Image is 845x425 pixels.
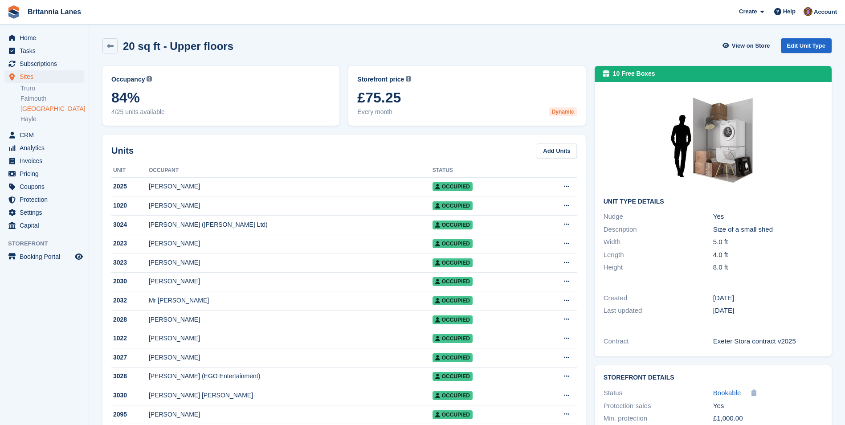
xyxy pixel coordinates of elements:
div: Yes [713,212,823,222]
a: Truro [20,84,84,93]
div: Exeter Stora contract v2025 [713,336,823,347]
div: [PERSON_NAME] [PERSON_NAME] [149,391,433,400]
div: Last updated [604,306,713,316]
span: View on Store [732,41,770,50]
h2: Units [111,144,134,157]
div: [PERSON_NAME] [149,258,433,267]
span: Occupied [433,239,473,248]
div: [PERSON_NAME] [149,410,433,419]
h2: 20 sq ft - Upper floors [123,40,233,52]
div: 5.0 ft [713,237,823,247]
div: [PERSON_NAME] [149,182,433,191]
a: Hayle [20,115,84,123]
th: Unit [111,163,149,178]
span: Subscriptions [20,57,73,70]
span: Storefront price [357,75,404,84]
div: Contract [604,336,713,347]
a: menu [4,180,84,193]
div: 3030 [111,391,149,400]
div: [PERSON_NAME] [149,277,433,286]
a: Edit Unit Type [781,38,832,53]
span: Occupancy [111,75,145,84]
div: Protection sales [604,401,713,411]
span: Protection [20,193,73,206]
div: [PERSON_NAME] [149,315,433,324]
span: Settings [20,206,73,219]
img: icon-info-grey-7440780725fd019a000dd9b08b2336e03edf1995a4989e88bcd33f0948082b44.svg [406,76,411,82]
a: menu [4,155,84,167]
div: 2028 [111,315,149,324]
div: 1022 [111,334,149,343]
a: menu [4,129,84,141]
img: stora-icon-8386f47178a22dfd0bd8f6a31ec36ba5ce8667c1dd55bd0f319d3a0aa187defe.svg [7,5,20,19]
div: Nudge [604,212,713,222]
span: Invoices [20,155,73,167]
span: Booking Portal [20,250,73,263]
span: Coupons [20,180,73,193]
div: [DATE] [713,293,823,303]
a: menu [4,250,84,263]
h2: Storefront Details [604,374,823,381]
span: Capital [20,219,73,232]
img: icon-info-grey-7440780725fd019a000dd9b08b2336e03edf1995a4989e88bcd33f0948082b44.svg [147,76,152,82]
div: [PERSON_NAME] [149,239,433,248]
div: 2032 [111,296,149,305]
a: menu [4,32,84,44]
th: Occupant [149,163,433,178]
a: Add Units [537,143,576,158]
div: Yes [713,401,823,411]
a: menu [4,70,84,83]
a: menu [4,206,84,219]
span: Occupied [433,315,473,324]
h2: Unit Type details [604,198,823,205]
div: 3028 [111,372,149,381]
span: Create [739,7,757,16]
a: menu [4,45,84,57]
div: Height [604,262,713,273]
a: Britannia Lanes [24,4,85,19]
div: 4.0 ft [713,250,823,260]
div: [PERSON_NAME] ([PERSON_NAME] Ltd) [149,220,433,229]
span: Occupied [433,221,473,229]
div: Status [604,388,713,398]
a: menu [4,57,84,70]
div: Width [604,237,713,247]
div: 8.0 ft [713,262,823,273]
div: 2030 [111,277,149,286]
div: Dynamic [549,107,577,116]
div: Created [604,293,713,303]
span: Occupied [433,258,473,267]
img: Andy Collier [804,7,812,16]
span: Occupied [433,391,473,400]
div: 1020 [111,201,149,210]
div: 3027 [111,353,149,362]
a: Falmouth [20,94,84,103]
span: Analytics [20,142,73,154]
a: menu [4,142,84,154]
a: menu [4,168,84,180]
a: menu [4,219,84,232]
div: 3023 [111,258,149,267]
div: 2095 [111,410,149,419]
div: Mr [PERSON_NAME] [149,296,433,305]
span: £75.25 [357,90,576,106]
span: Tasks [20,45,73,57]
div: [PERSON_NAME] [149,353,433,362]
span: 84% [111,90,331,106]
span: Occupied [433,334,473,343]
span: 4/25 units available [111,107,331,117]
div: Length [604,250,713,260]
span: Account [814,8,837,16]
span: Storefront [8,239,89,248]
span: Bookable [713,389,741,396]
div: £1,000.00 [713,413,823,424]
span: Occupied [433,353,473,362]
div: [DATE] [713,306,823,316]
span: CRM [20,129,73,141]
div: 3024 [111,220,149,229]
span: Every month [357,107,576,117]
div: 2023 [111,239,149,248]
span: Sites [20,70,73,83]
div: 2025 [111,182,149,191]
span: Help [783,7,796,16]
